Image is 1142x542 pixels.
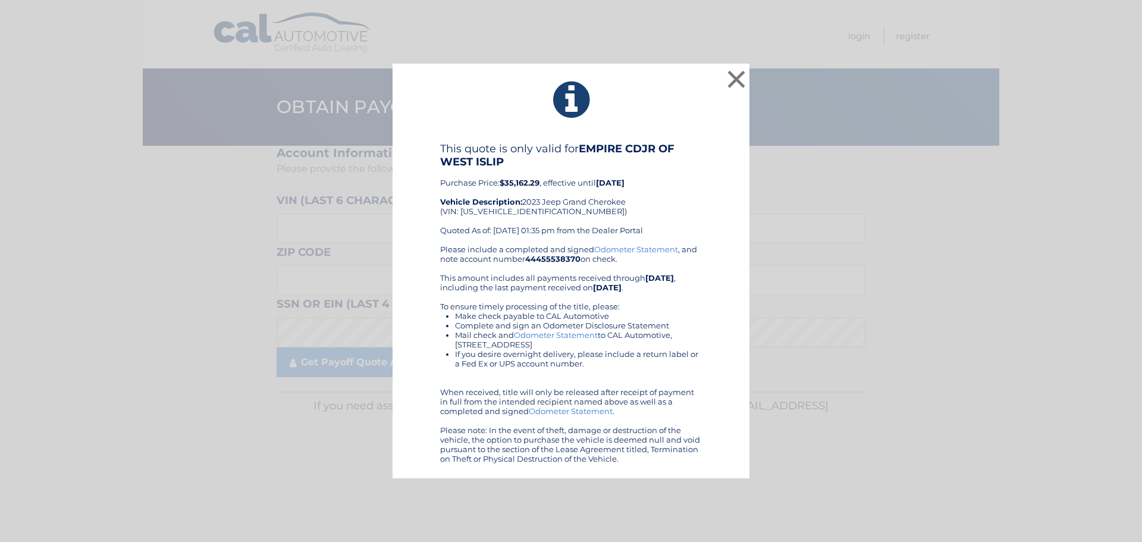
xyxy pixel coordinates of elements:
[500,178,539,187] b: $35,162.29
[455,349,702,368] li: If you desire overnight delivery, please include a return label or a Fed Ex or UPS account number.
[455,321,702,330] li: Complete and sign an Odometer Disclosure Statement
[440,197,522,206] strong: Vehicle Description:
[440,142,702,245] div: Purchase Price: , effective until 2023 Jeep Grand Cherokee (VIN: [US_VEHICLE_IDENTIFICATION_NUMBE...
[594,245,678,254] a: Odometer Statement
[455,330,702,349] li: Mail check and to CAL Automotive, [STREET_ADDRESS]
[593,283,622,292] b: [DATE]
[440,142,702,168] h4: This quote is only valid for
[645,273,674,283] b: [DATE]
[455,311,702,321] li: Make check payable to CAL Automotive
[724,67,748,91] button: ×
[529,406,613,416] a: Odometer Statement
[525,254,581,264] b: 44455538370
[596,178,625,187] b: [DATE]
[440,245,702,463] div: Please include a completed and signed , and note account number on check. This amount includes al...
[440,142,674,168] b: EMPIRE CDJR OF WEST ISLIP
[514,330,598,340] a: Odometer Statement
